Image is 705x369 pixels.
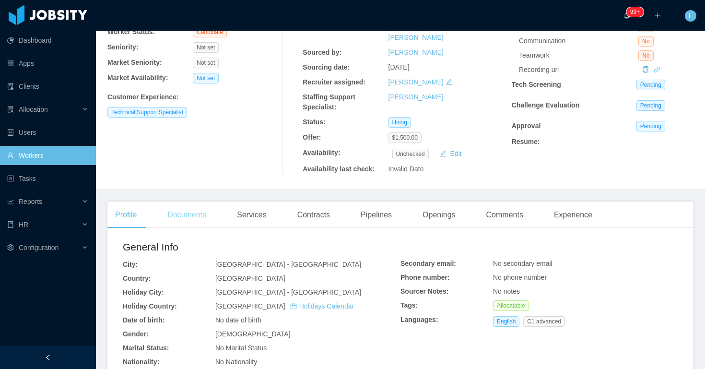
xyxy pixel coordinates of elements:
[512,101,580,109] strong: Challenge Evaluation
[388,63,410,71] span: [DATE]
[107,74,168,82] b: Market Availability:
[215,288,361,296] span: [GEOGRAPHIC_DATA] - [GEOGRAPHIC_DATA]
[353,202,399,228] div: Pipelines
[636,80,665,90] span: Pending
[519,50,638,60] div: Teamwork
[512,122,541,130] strong: Approval
[123,261,138,268] b: City:
[636,100,665,111] span: Pending
[512,138,540,145] strong: Resume :
[654,12,661,19] i: icon: plus
[303,93,355,111] b: Staffing Support Specialist:
[303,165,375,173] b: Availability last check:
[626,7,644,17] sup: 2158
[400,274,450,281] b: Phone number:
[436,148,466,159] button: icon: editEdit
[7,221,14,228] i: icon: book
[123,316,164,324] b: Date of birth:
[7,244,14,251] i: icon: setting
[107,202,144,228] div: Profile
[123,274,151,282] b: Country:
[689,10,693,22] span: L
[642,65,649,75] div: Copy
[415,202,463,228] div: Openings
[519,36,638,46] div: Communication
[636,121,665,131] span: Pending
[446,79,452,85] i: icon: edit
[123,344,169,352] b: Marital Status:
[642,66,649,73] i: icon: copy
[7,77,88,96] a: icon: auditClients
[303,78,365,86] b: Recruiter assigned:
[493,287,520,295] span: No notes
[519,65,638,75] div: Recording url
[7,54,88,73] a: icon: appstoreApps
[400,260,456,267] b: Secondary email:
[160,202,214,228] div: Documents
[479,202,531,228] div: Comments
[193,58,219,68] span: Not set
[193,27,227,37] span: Candidate
[623,12,630,19] i: icon: bell
[123,239,400,255] h2: General Info
[7,146,88,165] a: icon: userWorkers
[215,261,361,268] span: [GEOGRAPHIC_DATA] - [GEOGRAPHIC_DATA]
[7,169,88,188] a: icon: profileTasks
[303,133,321,141] b: Offer:
[193,73,219,83] span: Not set
[388,132,422,143] span: $1,500.00
[388,117,411,128] span: Hiring
[546,202,600,228] div: Experience
[7,31,88,50] a: icon: pie-chartDashboard
[388,165,424,173] span: Invalid Date
[654,66,660,73] a: icon: link
[123,330,149,338] b: Gender:
[290,202,338,228] div: Contracts
[123,358,159,366] b: Nationality:
[290,302,354,310] a: icon: calendarHolidays Calendar
[123,288,164,296] b: Holiday City:
[303,48,341,56] b: Sourced by:
[229,202,274,228] div: Services
[19,221,28,228] span: HR
[215,302,354,310] span: [GEOGRAPHIC_DATA]
[523,316,565,327] span: C1 advanced
[7,198,14,205] i: icon: line-chart
[638,50,653,61] span: No
[107,93,179,101] b: Customer Experience :
[7,106,14,113] i: icon: solution
[19,106,48,113] span: Allocation
[388,78,444,86] a: [PERSON_NAME]
[215,344,267,352] span: No Marital Status
[215,330,291,338] span: [DEMOGRAPHIC_DATA]
[400,301,418,309] b: Tags:
[493,274,547,281] span: No phone number
[215,358,257,366] span: No Nationality
[107,59,162,66] b: Market Seniority:
[107,28,155,36] b: Worker Status:
[107,107,187,118] span: Technical Support Specialist
[303,118,325,126] b: Status:
[493,316,519,327] span: English
[493,300,529,311] span: Allocatable
[400,287,448,295] b: Sourcer Notes:
[400,316,438,323] b: Languages:
[493,260,552,267] span: No secondary email
[107,43,139,51] b: Seniority:
[290,303,297,309] i: icon: calendar
[303,149,340,156] b: Availability:
[638,36,653,47] span: No
[19,244,59,251] span: Configuration
[388,48,444,56] a: [PERSON_NAME]
[215,274,285,282] span: [GEOGRAPHIC_DATA]
[123,302,177,310] b: Holiday Country:
[193,42,219,53] span: Not set
[303,63,350,71] b: Sourcing date:
[7,123,88,142] a: icon: robotUsers
[215,316,261,324] span: No date of birth
[512,81,561,88] strong: Tech Screening
[19,198,42,205] span: Reports
[388,93,444,101] a: [PERSON_NAME]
